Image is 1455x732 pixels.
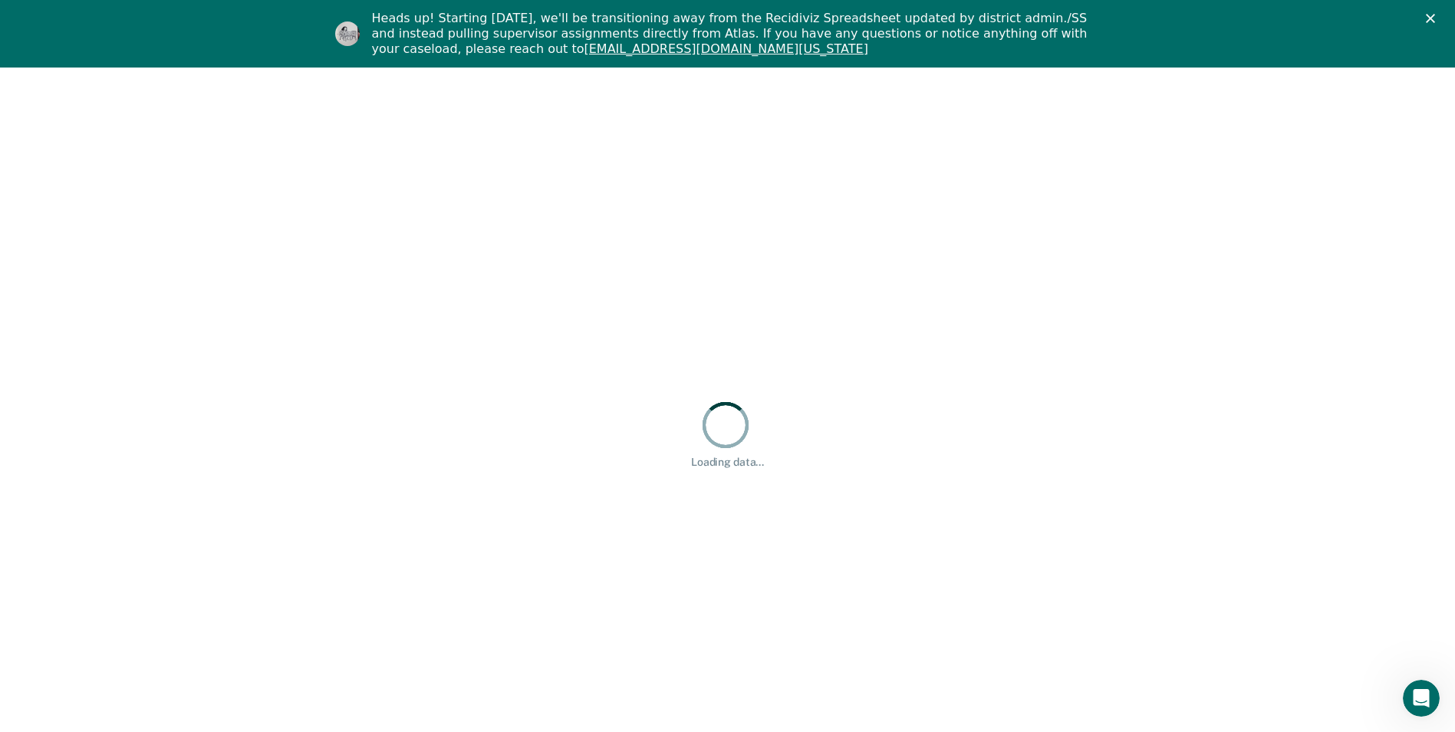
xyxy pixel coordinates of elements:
iframe: Intercom live chat [1403,680,1440,717]
div: Close [1426,14,1441,23]
div: Heads up! Starting [DATE], we'll be transitioning away from the Recidiviz Spreadsheet updated by ... [372,11,1096,57]
div: Loading data... [691,456,764,469]
a: [EMAIL_ADDRESS][DOMAIN_NAME][US_STATE] [584,41,867,56]
img: Profile image for Kim [335,21,360,46]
